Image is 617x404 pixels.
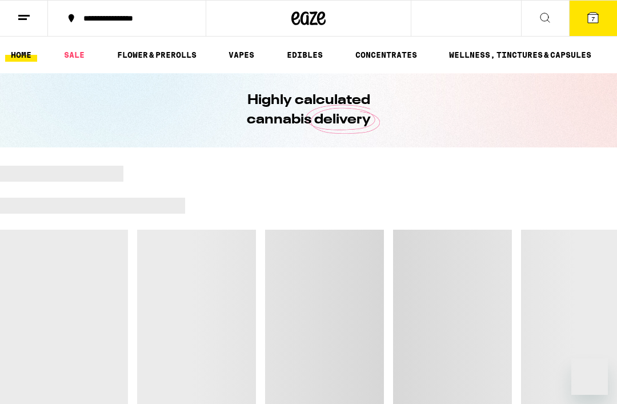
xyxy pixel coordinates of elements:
[111,48,202,62] a: FLOWER & PREROLLS
[58,48,90,62] a: SALE
[5,48,37,62] a: HOME
[591,15,595,22] span: 7
[214,91,403,130] h1: Highly calculated cannabis delivery
[281,48,328,62] a: EDIBLES
[571,358,608,395] iframe: Button to launch messaging window
[350,48,423,62] a: CONCENTRATES
[569,1,617,36] button: 7
[443,48,597,62] a: WELLNESS, TINCTURES & CAPSULES
[223,48,260,62] a: VAPES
